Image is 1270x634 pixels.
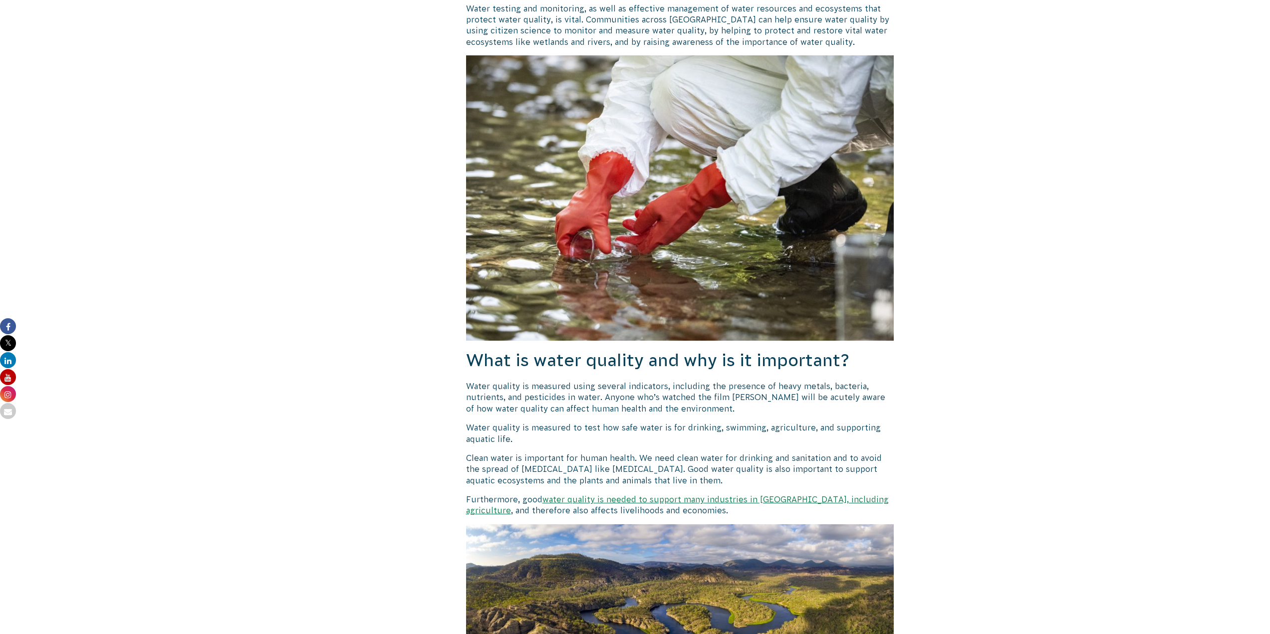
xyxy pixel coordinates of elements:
p: Water testing and monitoring, as well as effective management of water resources and ecosystems t... [466,3,894,48]
a: water quality is needed to support many industries in [GEOGRAPHIC_DATA], including agriculture [466,495,889,515]
h2: What is water quality and why is it important? [466,349,894,373]
p: Clean water is important for human health. We need clean water for drinking and sanitation and to... [466,452,894,486]
p: Water quality is measured to test how safe water is for drinking, swimming, agriculture, and supp... [466,422,894,444]
p: Water quality is measured using several indicators, including the presence of heavy metals, bacte... [466,381,894,414]
p: Furthermore, good , and therefore also affects livelihoods and economies. [466,494,894,516]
